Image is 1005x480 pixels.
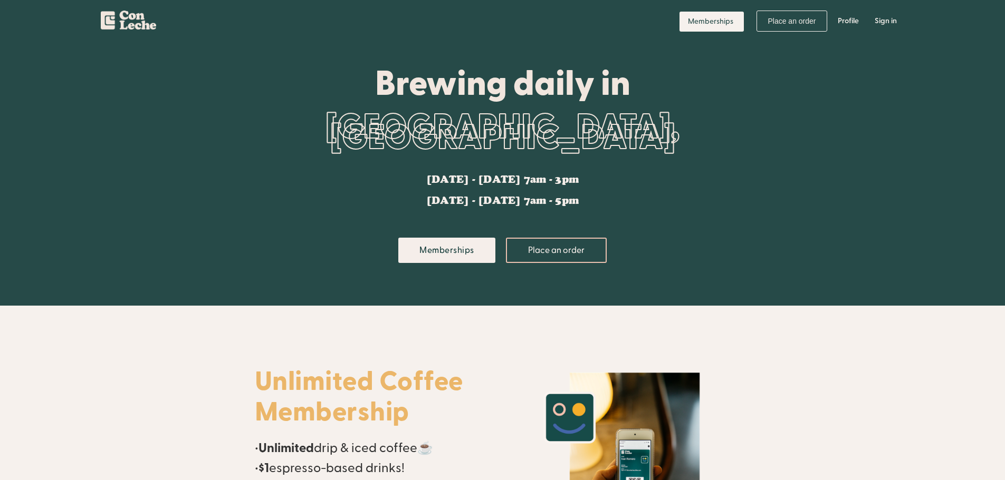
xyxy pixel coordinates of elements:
a: home [101,5,156,34]
a: Sign in [867,5,905,37]
a: Place an order [757,11,827,32]
h1: Unlimited Coffee Membership [255,367,492,428]
a: Memberships [398,238,495,263]
div: [DATE] - [DATE] 7am - 3pm [DATE] - [DATE] 7am - 5pm [426,174,579,206]
div: Brewing daily in [255,64,751,101]
a: Place an order [506,238,607,263]
a: Memberships [679,12,744,32]
a: Profile [830,5,867,37]
strong: Unlimited [259,440,314,456]
strong: $1 [259,460,269,476]
div: [GEOGRAPHIC_DATA], [GEOGRAPHIC_DATA] [255,101,751,164]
